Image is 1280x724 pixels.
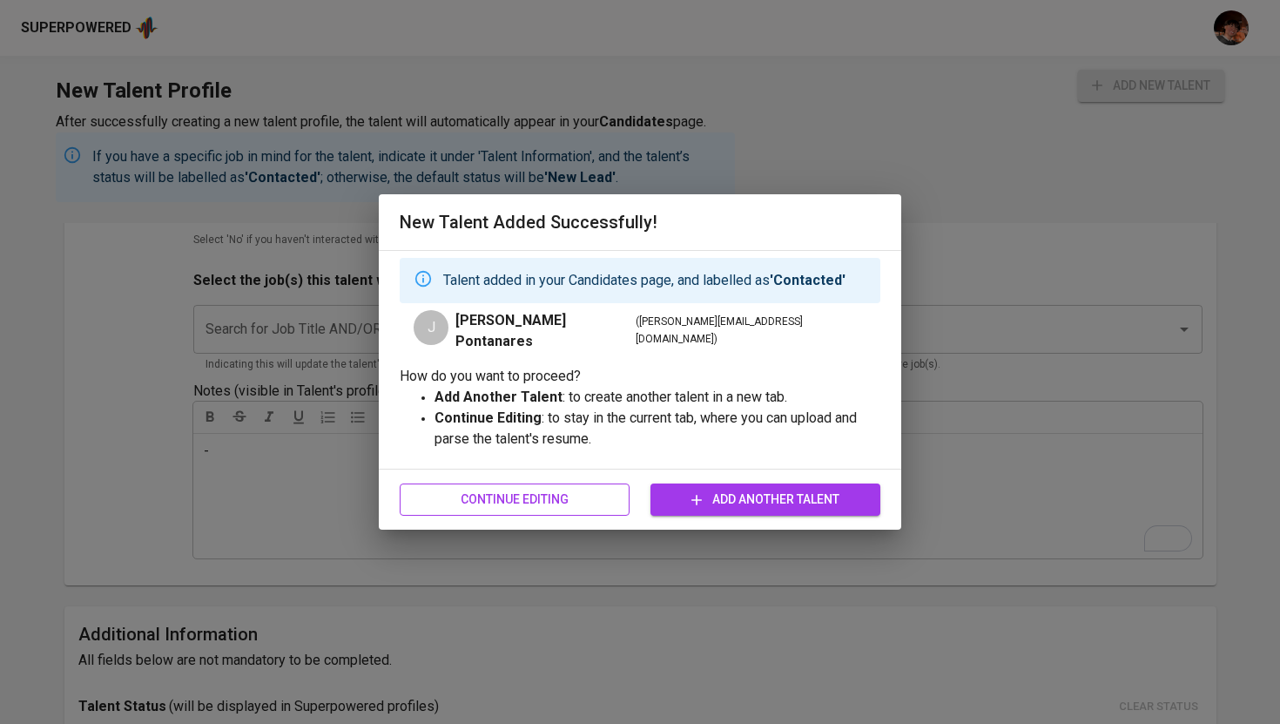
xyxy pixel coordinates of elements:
[435,408,880,450] p: : to stay in the current tab, where you can upload and parse the talent's resume.
[400,366,880,387] p: How do you want to proceed?
[400,484,630,516] button: Continue Editing
[636,314,866,348] span: ( [PERSON_NAME][EMAIL_ADDRESS][DOMAIN_NAME] )
[400,208,880,236] h6: New Talent Added Successfully!
[443,270,845,291] p: Talent added in your Candidates page, and labelled as
[414,489,616,511] span: Continue Editing
[770,272,845,288] strong: 'Contacted'
[664,489,866,511] span: Add Another Talent
[435,389,563,405] strong: Add Another Talent
[650,484,880,516] button: Add Another Talent
[455,310,632,352] span: [PERSON_NAME] Pontanares
[435,387,880,408] p: : to create another talent in a new tab.
[435,409,542,426] strong: Continue Editing
[414,310,448,345] div: J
